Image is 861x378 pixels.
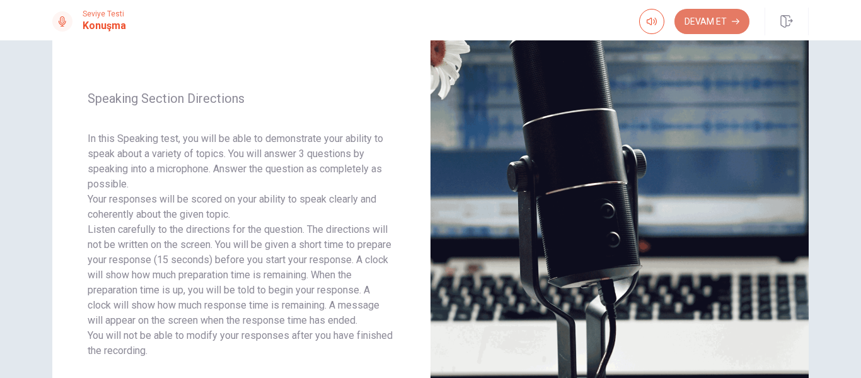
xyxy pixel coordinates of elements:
[88,328,395,358] p: You will not be able to modify your responses after you have finished the recording.
[88,192,395,222] p: Your responses will be scored on your ability to speak clearly and coherently about the given topic.
[88,222,395,328] p: Listen carefully to the directions for the question. The directions will not be written on the sc...
[83,9,126,18] span: Seviye Testi
[674,9,749,34] button: Devam Et
[88,131,395,192] p: In this Speaking test, you will be able to demonstrate your ability to speak about a variety of t...
[83,18,126,33] h1: Konuşma
[88,91,395,106] span: Speaking Section Directions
